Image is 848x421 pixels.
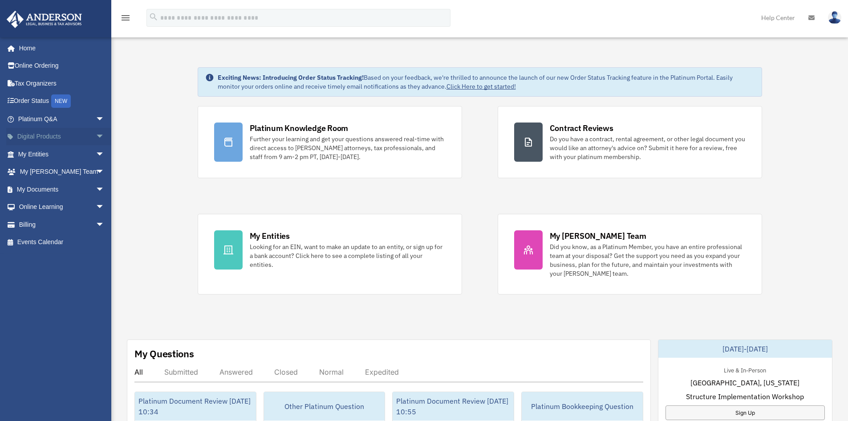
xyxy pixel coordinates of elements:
[686,391,804,402] span: Structure Implementation Workshop
[96,163,114,181] span: arrow_drop_down
[393,392,514,421] div: Platinum Document Review [DATE] 10:55
[218,74,364,82] strong: Exciting News: Introducing Order Status Tracking!
[250,230,290,241] div: My Entities
[828,11,841,24] img: User Pic
[250,242,446,269] div: Looking for an EIN, want to make an update to an entity, or sign up for a bank account? Click her...
[550,123,613,134] div: Contract Reviews
[96,216,114,234] span: arrow_drop_down
[690,377,799,388] span: [GEOGRAPHIC_DATA], [US_STATE]
[6,74,118,92] a: Tax Organizers
[550,242,746,278] div: Did you know, as a Platinum Member, you have an entire professional team at your disposal? Get th...
[6,128,118,146] a: Digital Productsarrow_drop_down
[96,180,114,199] span: arrow_drop_down
[219,368,253,376] div: Answered
[51,94,71,108] div: NEW
[96,128,114,146] span: arrow_drop_down
[264,392,385,421] div: Other Platinum Question
[6,198,118,216] a: Online Learningarrow_drop_down
[522,392,643,421] div: Platinum Bookkeeping Question
[6,57,118,75] a: Online Ordering
[274,368,298,376] div: Closed
[250,135,446,161] div: Further your learning and get your questions answered real-time with direct access to [PERSON_NAM...
[135,392,256,421] div: Platinum Document Review [DATE] 10:34
[164,368,198,376] div: Submitted
[498,106,762,178] a: Contract Reviews Do you have a contract, rental agreement, or other legal document you would like...
[134,368,143,376] div: All
[717,365,773,374] div: Live & In-Person
[665,405,825,420] a: Sign Up
[6,233,118,251] a: Events Calendar
[6,145,118,163] a: My Entitiesarrow_drop_down
[120,12,131,23] i: menu
[96,145,114,163] span: arrow_drop_down
[218,73,755,91] div: Based on your feedback, we're thrilled to announce the launch of our new Order Status Tracking fe...
[658,340,832,358] div: [DATE]-[DATE]
[6,110,118,128] a: Platinum Q&Aarrow_drop_down
[6,163,118,181] a: My [PERSON_NAME] Teamarrow_drop_down
[365,368,399,376] div: Expedited
[134,347,194,360] div: My Questions
[550,230,646,241] div: My [PERSON_NAME] Team
[6,180,118,198] a: My Documentsarrow_drop_down
[446,82,516,90] a: Click Here to get started!
[198,106,462,178] a: Platinum Knowledge Room Further your learning and get your questions answered real-time with dire...
[6,39,114,57] a: Home
[319,368,344,376] div: Normal
[96,110,114,128] span: arrow_drop_down
[198,214,462,294] a: My Entities Looking for an EIN, want to make an update to an entity, or sign up for a bank accoun...
[6,92,118,110] a: Order StatusNEW
[550,135,746,161] div: Do you have a contract, rental agreement, or other legal document you would like an attorney's ad...
[120,16,131,23] a: menu
[6,216,118,233] a: Billingarrow_drop_down
[4,11,85,28] img: Anderson Advisors Platinum Portal
[250,123,349,134] div: Platinum Knowledge Room
[149,12,158,22] i: search
[96,198,114,217] span: arrow_drop_down
[498,214,762,294] a: My [PERSON_NAME] Team Did you know, as a Platinum Member, you have an entire professional team at...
